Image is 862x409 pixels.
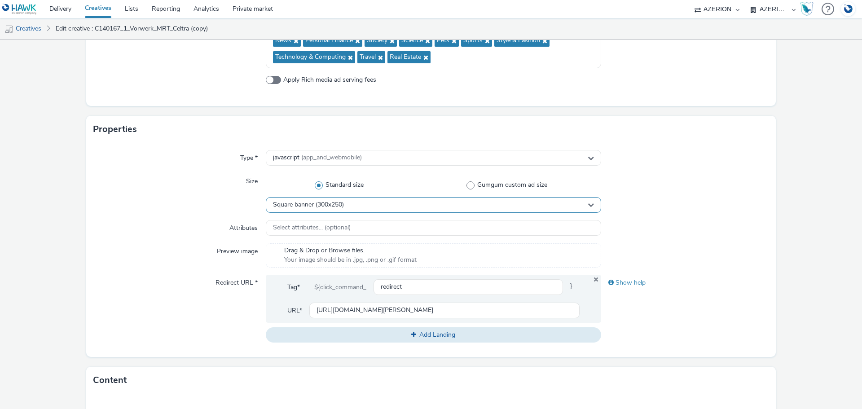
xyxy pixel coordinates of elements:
[360,53,376,61] span: Travel
[242,173,261,186] label: Size
[497,37,540,44] span: Style & Fashion
[800,2,814,16] img: Hawk Academy
[305,37,353,44] span: Personal Finance
[419,330,455,339] span: Add Landing
[800,2,817,16] a: Hawk Academy
[2,4,37,15] img: undefined Logo
[325,180,364,189] span: Standard size
[601,275,769,291] div: Show help
[284,255,417,264] span: Your image should be in .jpg, .png or .gif format
[309,303,580,318] input: url...
[301,153,362,162] span: (app_and_webmobile)
[226,220,261,233] label: Attributes
[93,374,127,387] h3: Content
[307,279,374,295] div: ${click_command_
[4,25,13,34] img: mobile
[213,243,261,256] label: Preview image
[437,37,449,44] span: Pets
[390,53,421,61] span: Real Estate
[284,246,417,255] span: Drag & Drop or Browse files.
[841,2,855,17] img: Account DE
[93,123,137,136] h3: Properties
[237,150,261,163] label: Type *
[51,18,212,40] a: Edit creative : C140167_1_Vorwerk_MRT_Celtra (copy)
[401,37,423,44] span: Science
[273,154,362,162] span: javascript
[273,224,351,232] span: Select attributes... (optional)
[563,279,580,295] span: }
[275,37,291,44] span: News
[273,201,344,209] span: Square banner (300x250)
[275,53,346,61] span: Technology & Computing
[463,37,483,44] span: Sports
[477,180,547,189] span: Gumgum custom ad size
[367,37,387,44] span: Society
[283,75,376,84] span: Apply Rich media ad serving fees
[212,275,261,287] label: Redirect URL *
[266,327,601,343] button: Add Landing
